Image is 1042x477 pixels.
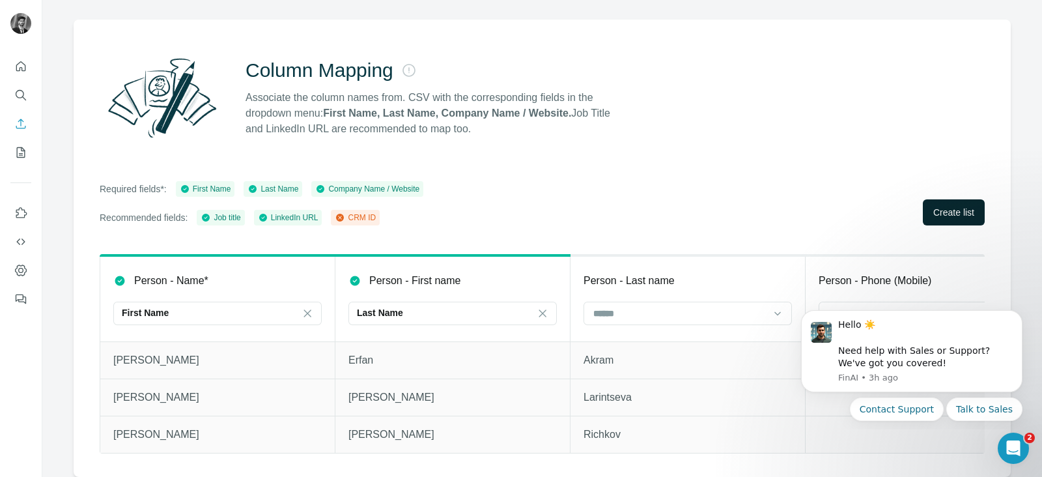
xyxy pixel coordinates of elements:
p: Required fields*: [100,182,167,195]
h2: Column Mapping [246,59,393,82]
button: Quick start [10,55,31,78]
p: Akram [584,353,792,368]
p: Person - First name [369,273,460,289]
p: [PERSON_NAME] [113,427,322,442]
img: Avatar [10,13,31,34]
p: Erfan [348,353,557,368]
button: Dashboard [10,259,31,282]
div: First Name [180,183,231,195]
div: Job title [201,212,240,224]
p: Person - Name* [134,273,208,289]
p: Richkov [584,427,792,442]
button: Search [10,83,31,107]
p: [PERSON_NAME] [348,390,557,405]
iframe: Intercom live chat [998,433,1029,464]
div: CRM ID [335,212,376,224]
div: Last Name [247,183,298,195]
img: Surfe Illustration - Column Mapping [100,51,225,145]
p: Person - Last name [584,273,675,289]
p: Last Name [357,306,403,319]
button: My lists [10,141,31,164]
p: Larintseva [584,390,792,405]
div: Company Name / Website [315,183,419,195]
p: Recommended fields: [100,211,188,224]
iframe: Intercom notifications message [781,299,1042,429]
button: Enrich CSV [10,112,31,136]
button: Feedback [10,287,31,311]
button: Use Surfe on LinkedIn [10,201,31,225]
button: Create list [923,199,985,225]
span: 2 [1024,433,1035,443]
p: [PERSON_NAME] [113,353,322,368]
p: Associate the column names from. CSV with the corresponding fields in the dropdown menu: Job Titl... [246,90,622,137]
p: [PERSON_NAME] [113,390,322,405]
p: [PERSON_NAME] [348,427,557,442]
div: LinkedIn URL [258,212,318,224]
button: Use Surfe API [10,230,31,253]
span: Create list [933,206,974,219]
strong: First Name, Last Name, Company Name / Website. [323,108,571,119]
p: First Name [122,306,169,319]
p: Person - Phone (Mobile) [819,273,931,289]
